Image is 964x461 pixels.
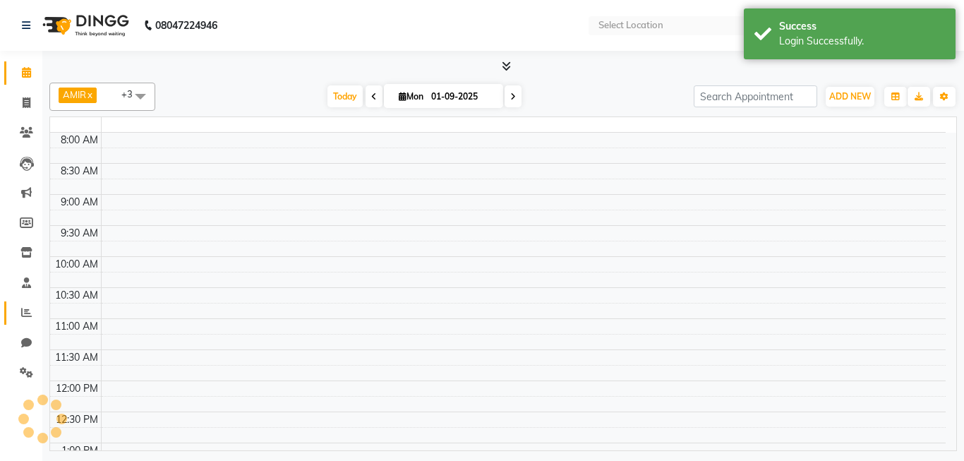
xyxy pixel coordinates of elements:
div: Select Location [598,18,663,32]
div: 1:00 PM [59,443,101,458]
span: Mon [395,91,427,102]
div: 10:30 AM [52,288,101,303]
div: 9:00 AM [58,195,101,210]
span: ADD NEW [829,91,871,102]
span: Today [327,85,363,107]
div: 8:30 AM [58,164,101,179]
div: 11:00 AM [52,319,101,334]
div: 10:00 AM [52,257,101,272]
div: 12:00 PM [53,381,101,396]
span: AMIR [63,89,86,100]
span: +3 [121,88,143,100]
div: Login Successfully. [779,34,945,49]
a: x [86,89,92,100]
input: 2025-09-01 [427,86,498,107]
div: 11:30 AM [52,350,101,365]
b: 08047224946 [155,6,217,45]
div: 12:30 PM [53,412,101,427]
div: Success [779,19,945,34]
div: 8:00 AM [58,133,101,148]
button: ADD NEW [826,87,874,107]
input: Search Appointment [694,85,817,107]
div: 9:30 AM [58,226,101,241]
img: logo [36,6,133,45]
